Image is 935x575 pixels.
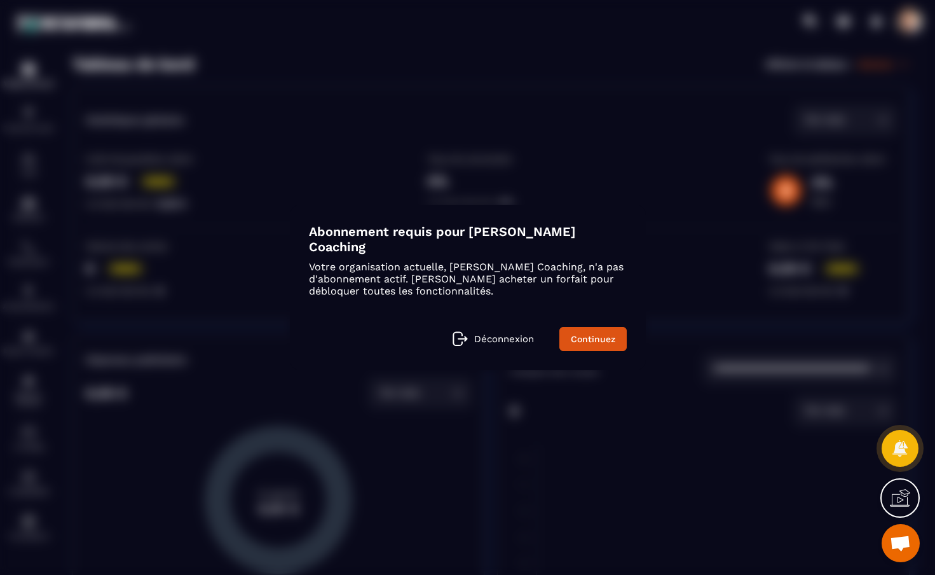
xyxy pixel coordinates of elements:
[474,333,534,345] p: Déconnexion
[559,327,627,351] a: Continuez
[453,331,534,347] a: Déconnexion
[309,261,627,297] p: Votre organisation actuelle, [PERSON_NAME] Coaching, n'a pas d'abonnement actif. [PERSON_NAME] ac...
[882,524,920,562] a: Ouvrir le chat
[309,224,627,254] h4: Abonnement requis pour [PERSON_NAME] Coaching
